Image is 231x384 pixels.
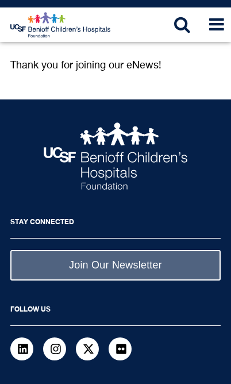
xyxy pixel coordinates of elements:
h2: Stay Connected [10,210,221,239]
a: Join Our Newsletter [10,250,221,281]
div: Thank you for joining our eNews! [10,59,221,72]
img: Logo for UCSF Benioff Children's Hospitals Foundation [10,12,112,38]
h2: Follow Us [10,298,221,326]
img: UCSF Benioff Children's Hospitals [44,122,187,190]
